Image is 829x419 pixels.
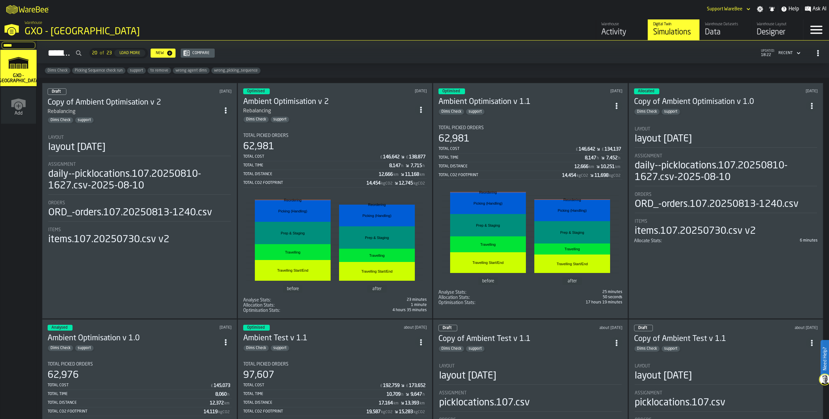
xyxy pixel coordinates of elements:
div: Title [635,219,817,224]
div: Rebalancing [48,108,220,116]
span: Dims Check [45,68,70,73]
span: Draft [52,90,61,94]
div: stat-Analyse Stats: [438,290,622,295]
div: Rebalancing [243,107,415,115]
div: Updated: 14/08/2025, 16:20:09 Created: 14/08/2025, 02:19:03 [544,89,622,94]
div: Title [438,125,622,130]
span: support [127,68,146,73]
div: Title [635,192,817,197]
div: stat-Items [48,227,231,245]
span: support [271,346,289,350]
div: Title [635,391,817,396]
span: Draft [443,326,452,330]
span: Add [15,111,23,116]
div: Copy of Ambient Test v 1.1 [634,334,806,344]
span: Dims Check [634,109,660,114]
div: Updated: 23/07/2025, 13:57:06 Created: 09/07/2025, 01:59:55 [349,325,427,330]
span: Total Picked Orders [48,362,93,367]
div: Title [439,391,622,396]
div: Rebalancing [243,107,271,115]
div: Total CO2 Footprint [243,181,367,185]
span: Dims Check [244,346,269,350]
div: status-0 2 [438,325,457,331]
span: Allocated [638,89,654,93]
div: Total Cost [48,383,210,388]
div: Total CO2 Footprint [438,173,562,177]
div: Title [635,153,817,159]
div: 62,976 [48,369,79,381]
div: stat-Layout [635,127,817,148]
span: Picking Sequence check run [72,68,125,73]
div: Updated: 14/08/2025, 02:07:43 Created: 13/08/2025, 20:32:40 [739,89,818,94]
text: after [568,279,577,283]
span: h [597,156,599,161]
span: support [271,117,289,122]
div: Stat Value [379,401,393,406]
div: stat-Assignment [635,153,817,186]
label: button-toggle-Ask AI [802,5,829,13]
div: items.107.20250730.csv v2 [48,234,169,245]
div: Total Distance [243,401,379,405]
div: 62,981 [438,133,470,145]
span: Dims Check [48,346,73,350]
div: status-3 2 [243,88,270,94]
div: ItemListCard-DashboardItemContainer [42,83,237,319]
div: Title [634,238,725,243]
div: Stat Value [579,147,595,152]
span: £ [602,147,604,152]
div: 17 hours 19 minutes [532,300,622,305]
span: kgCO2 [577,174,588,178]
span: Assignment [48,162,76,167]
span: h [227,392,230,397]
div: daily--picklocations.107.20250810-1627.csv-2025-08-10 [635,160,817,183]
div: stat-Total Picked Orders [243,133,427,187]
div: 23 minutes [336,298,427,302]
div: stat-Allocate Stats: [634,238,818,243]
div: Total Time [243,163,390,168]
div: Stat Value [214,383,230,388]
div: Title [243,362,427,367]
div: Stat Value [409,383,426,388]
span: support [662,109,680,114]
span: Dims Check [634,346,660,351]
div: Stat Value [367,409,380,414]
div: status-3 2 [438,88,465,94]
div: stat-Items [635,219,817,237]
label: button-toggle-Help [778,5,802,13]
span: Assignment [635,391,662,396]
div: Total Time [438,155,585,160]
label: button-toggle-Settings [754,6,766,12]
div: Total Time [48,392,215,396]
div: Title [243,298,334,303]
div: Title [243,303,334,308]
div: stat-Total Picked Orders [48,362,232,416]
span: kgCO2 [609,174,620,178]
div: stat- [244,194,426,296]
span: Optimised [442,89,460,93]
span: £ [576,147,578,152]
div: status-0 2 [634,325,653,331]
span: support [75,346,94,350]
label: Need Help? [821,341,828,377]
span: wrong agent dims [173,68,210,73]
h3: Ambient Optimisation v 2 [243,97,415,107]
div: stat-Layout [439,364,622,385]
div: status-3 2 [243,325,270,331]
div: Digital Twin [653,22,694,27]
span: Analyse Stats: [243,298,271,303]
h3: Copy of Ambient Optimisation v 2 [48,97,220,108]
div: Total Distance [438,164,574,169]
h3: Copy of Ambient Test v 1.1 [438,334,611,344]
a: link-to-/wh/i/ae0cd702-8cb1-4091-b3be-0aee77957c79/designer [751,19,803,40]
span: Analyse Stats: [438,290,466,295]
div: Stat Value [399,181,413,186]
h3: Ambient Optimisation v 1.0 [48,333,220,344]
